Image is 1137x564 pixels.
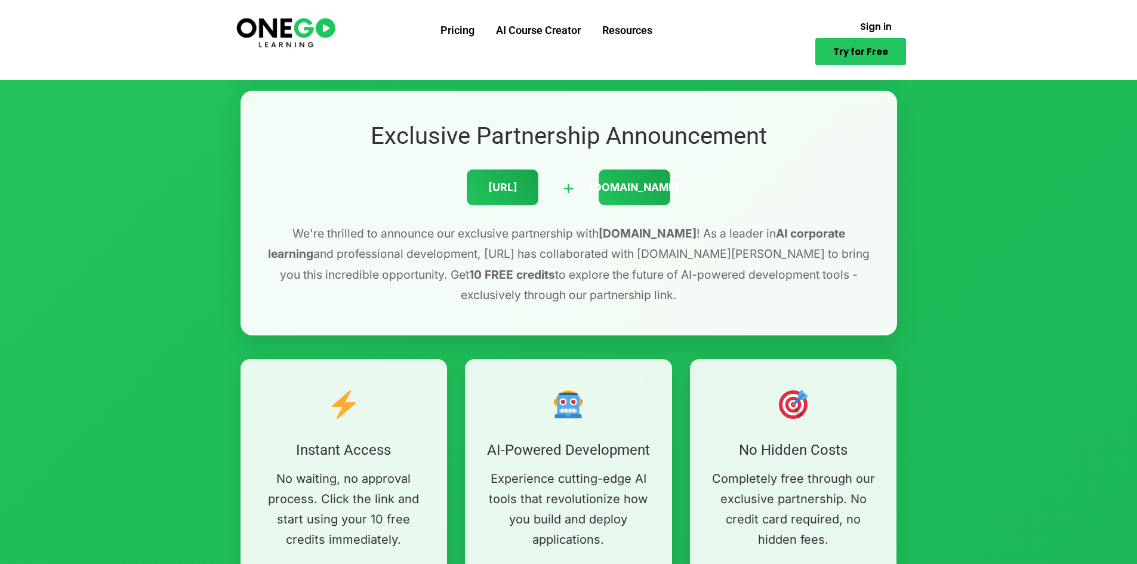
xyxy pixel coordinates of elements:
[833,47,888,56] span: Try for Free
[483,469,654,550] p: Experience cutting-edge AI tools that revolutionize how you build and deploy applications.
[599,226,697,241] strong: [DOMAIN_NAME]
[329,390,358,419] img: ⚡
[258,441,430,460] h3: Instant Access
[430,15,485,46] a: Pricing
[485,15,591,46] a: AI Course Creator
[483,441,654,460] h3: AI-Powered Development
[264,121,873,152] h2: Exclusive Partnership Announcement
[554,390,583,419] img: 🤖
[860,22,892,31] span: Sign in
[599,169,670,205] div: [DOMAIN_NAME]
[591,15,663,46] a: Resources
[467,169,538,205] div: [URL]
[708,469,879,550] p: Completely free through our exclusive partnership. No credit card required, no hidden fees.
[258,469,430,550] p: No waiting, no approval process. Click the link and start using your 10 free credits immediately.
[708,441,879,460] h3: No Hidden Costs
[779,390,808,419] img: 🎯
[846,15,906,38] a: Sign in
[264,223,873,306] p: We're thrilled to announce our exclusive partnership with ! As a leader in and professional devel...
[815,38,906,65] a: Try for Free
[562,172,575,202] div: +
[469,267,555,282] strong: 10 FREE credits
